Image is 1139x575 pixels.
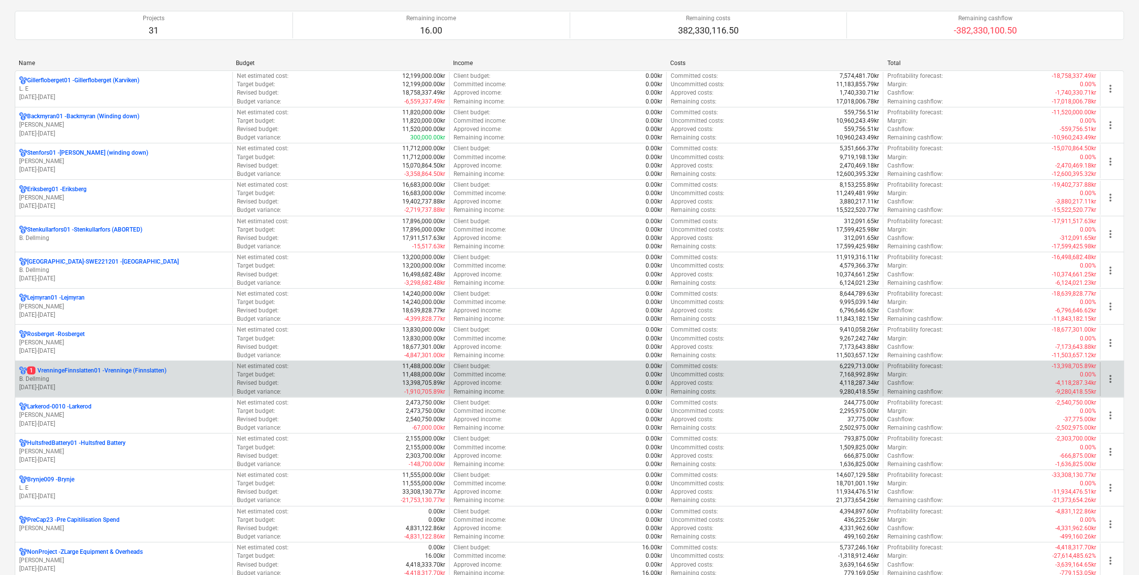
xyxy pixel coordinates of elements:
[454,125,502,134] p: Approved income :
[1105,409,1116,421] span: more_vert
[840,144,879,153] p: 5,351,666.37kr
[19,76,228,101] div: Gillerfloberget01 -Gillerfloberget (Karviken)L. E[DATE]-[DATE]
[671,98,716,106] p: Remaining costs :
[887,89,914,97] p: Cashflow :
[19,516,27,524] div: Project has multi currencies enabled
[237,189,275,198] p: Target budget :
[887,170,943,178] p: Remaining cashflow :
[454,108,490,117] p: Client budget :
[671,234,714,242] p: Approved costs :
[237,134,281,142] p: Budget variance :
[19,149,27,157] div: Project has multi currencies enabled
[454,279,505,287] p: Remaining income :
[19,516,228,533] div: PreCap23 -Pre Capitilisation Spend[PERSON_NAME]
[19,130,228,138] p: [DATE] - [DATE]
[887,108,943,117] p: Profitability forecast :
[1052,271,1096,279] p: -10,374,661.25kr
[454,117,506,125] p: Committed income :
[1052,98,1096,106] p: -17,018,006.78kr
[1105,337,1116,349] span: more_vert
[1105,156,1116,168] span: more_vert
[406,25,456,36] p: 16.00
[402,144,445,153] p: 11,712,000.00kr
[1105,83,1116,95] span: more_vert
[646,170,662,178] p: 0.00kr
[1105,119,1116,131] span: more_vert
[454,217,490,226] p: Client budget :
[27,403,92,411] p: Larkerod-0010 - Larkerod
[237,290,289,298] p: Net estimated cost :
[1105,373,1116,385] span: more_vert
[27,367,166,375] p: VrenningeFinnslatten01 - Vrenninge (Finnslatten)
[646,89,662,97] p: 0.00kr
[19,556,228,565] p: [PERSON_NAME]
[19,226,228,242] div: Stenkullarfors01 -Stenkullarfors (ABORTED)B. Dellming
[1055,162,1096,170] p: -2,470,469.18kr
[19,439,27,447] div: Project has multi currencies enabled
[237,206,281,214] p: Budget variance :
[19,475,27,484] div: Project has multi currencies enabled
[671,253,718,262] p: Committed costs :
[646,153,662,162] p: 0.00kr
[887,234,914,242] p: Cashflow :
[887,198,914,206] p: Cashflow :
[887,217,943,226] p: Profitability forecast :
[402,162,445,170] p: 15,070,864.50kr
[402,262,445,270] p: 13,200,000.00kr
[671,271,714,279] p: Approved costs :
[27,475,74,484] p: Brynje009 - Brynje
[19,475,228,501] div: Brynje009 -BrynjeL. E[DATE]-[DATE]
[840,153,879,162] p: 9,719,198.13kr
[19,383,228,392] p: [DATE] - [DATE]
[836,80,879,89] p: 11,183,855.79kr
[887,262,908,270] p: Margin :
[671,162,714,170] p: Approved costs :
[887,134,943,142] p: Remaining cashflow :
[237,72,289,80] p: Net estimated cost :
[19,85,228,93] p: L. E
[887,80,908,89] p: Margin :
[237,234,279,242] p: Revised budget :
[1105,228,1116,240] span: more_vert
[887,153,908,162] p: Margin :
[671,89,714,97] p: Approved costs :
[19,347,228,355] p: [DATE] - [DATE]
[454,189,506,198] p: Committed income :
[19,157,228,166] p: [PERSON_NAME]
[1052,242,1096,251] p: -17,599,425.98kr
[454,144,490,153] p: Client budget :
[404,206,445,214] p: -2,719,737.88kr
[19,330,27,338] div: Project has multi currencies enabled
[671,189,724,198] p: Uncommitted costs :
[1052,72,1096,80] p: -18,758,337.49kr
[887,242,943,251] p: Remaining cashflow :
[19,166,228,174] p: [DATE] - [DATE]
[836,206,879,214] p: 15,522,520.77kr
[1052,170,1096,178] p: -12,600,395.32kr
[402,226,445,234] p: 17,896,000.00kr
[27,226,142,234] p: Stenkullarfors01 - Stenkullarfors (ABORTED)
[836,189,879,198] p: 11,249,481.99kr
[402,80,445,89] p: 12,199,000.00kr
[646,198,662,206] p: 0.00kr
[19,338,228,347] p: [PERSON_NAME]
[19,274,228,283] p: [DATE] - [DATE]
[19,330,228,355] div: Rosberget -Rosberget[PERSON_NAME][DATE]-[DATE]
[402,189,445,198] p: 16,683,000.00kr
[454,198,502,206] p: Approved income :
[836,253,879,262] p: 11,919,316.11kr
[840,262,879,270] p: 4,579,366.37kr
[237,162,279,170] p: Revised budget :
[19,447,228,456] p: [PERSON_NAME]
[1052,144,1096,153] p: -15,070,864.50kr
[844,125,879,134] p: 559,756.51kr
[402,153,445,162] p: 11,712,000.00kr
[840,162,879,170] p: 2,470,469.18kr
[454,234,502,242] p: Approved income :
[844,234,879,242] p: 312,091.65kr
[19,311,228,319] p: [DATE] - [DATE]
[454,253,490,262] p: Client budget :
[19,121,228,129] p: [PERSON_NAME]
[671,206,716,214] p: Remaining costs :
[887,181,943,189] p: Profitability forecast :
